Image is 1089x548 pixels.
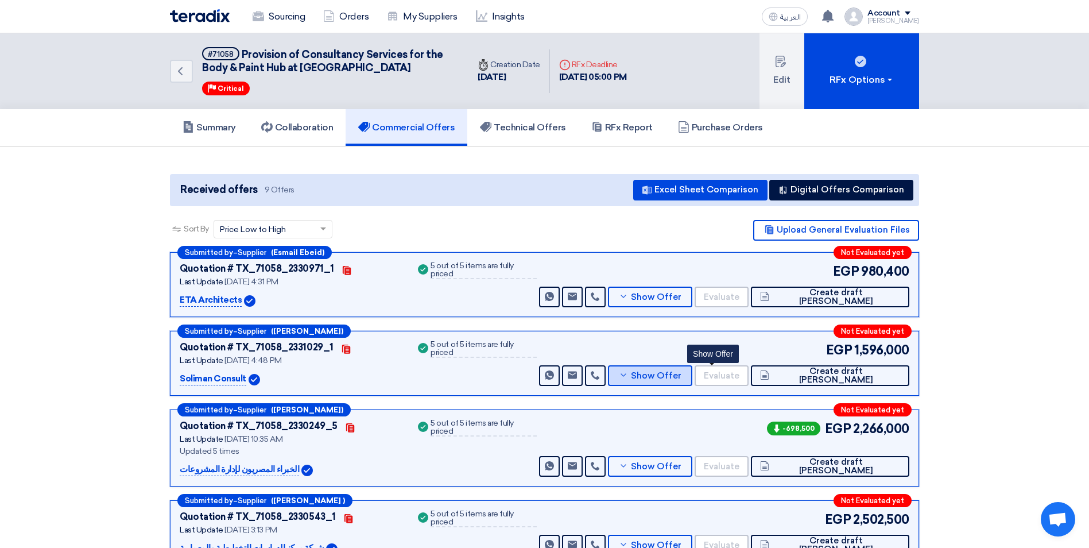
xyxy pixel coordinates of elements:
[825,419,851,438] span: EGP
[751,287,909,307] button: Create draft [PERSON_NAME]
[177,325,351,338] div: –
[559,59,627,71] div: RFx Deadline
[180,510,336,524] div: Quotation # TX_71058_2330543_1
[467,4,534,29] a: Insights
[704,372,739,380] span: Evaluate
[631,293,681,302] span: Show Offer
[695,365,749,386] button: Evaluate
[261,122,334,133] h5: Collaboration
[753,220,919,241] button: Upload General Evaluation Files
[180,341,334,354] div: Quotation # TX_71058_2331029_1
[183,122,236,133] h5: Summary
[704,293,739,302] span: Evaluate
[301,465,313,476] img: Verified Account
[271,327,343,335] b: ([PERSON_NAME])
[867,9,900,18] div: Account
[665,109,776,146] a: Purchase Orders
[825,510,851,529] span: EGP
[243,4,314,29] a: Sourcing
[804,33,919,109] button: RFx Options
[695,456,749,477] button: Evaluate
[772,288,900,306] span: Create draft [PERSON_NAME]
[608,456,692,477] button: Show Offer
[271,497,345,504] b: ([PERSON_NAME] )
[180,262,334,276] div: Quotation # TX_71058_2330971_1
[244,295,255,307] img: Verified Account
[867,18,919,24] div: [PERSON_NAME]
[841,249,904,256] span: Not Evaluated yet
[431,419,537,437] div: 5 out of 5 items are fully priced
[180,525,223,535] span: Last Update
[762,7,808,26] button: العربية
[177,403,351,416] div: –
[467,109,578,146] a: Technical Offers
[271,249,324,256] b: (Esmail Ebeid)
[378,4,466,29] a: My Suppliers
[431,510,537,527] div: 5 out of 5 items are fully priced
[184,223,209,235] span: Sort By
[861,262,909,281] span: 980,400
[265,184,294,195] span: 9 Offers
[431,341,537,358] div: 5 out of 5 items are fully priced
[202,48,443,74] span: Provision of Consultancy Services for the Body & Paint Hub at [GEOGRAPHIC_DATA]
[185,249,233,256] span: Submitted by
[358,122,455,133] h5: Commercial Offers
[844,7,863,26] img: profile_test.png
[854,341,909,360] span: 1,596,000
[180,419,338,433] div: Quotation # TX_71058_2330249_5
[238,249,266,256] span: Supplier
[180,277,223,287] span: Last Update
[177,246,332,259] div: –
[772,458,900,475] span: Create draft [PERSON_NAME]
[631,462,681,471] span: Show Offer
[631,372,681,380] span: Show Offer
[177,494,352,507] div: –
[591,122,653,133] h5: RFx Report
[833,262,859,281] span: EGP
[826,341,852,360] span: EGP
[608,365,692,386] button: Show Offer
[346,109,467,146] a: Commercial Offers
[853,510,909,529] span: 2,502,500
[238,327,266,335] span: Supplier
[780,13,801,21] span: العربية
[841,327,904,335] span: Not Evaluated yet
[249,109,346,146] a: Collaboration
[704,462,739,471] span: Evaluate
[180,463,299,477] p: الخبراء المصريون لإدارة المشروعات
[180,372,246,386] p: Soliman Consult
[224,434,282,444] span: [DATE] 10:35 AM
[271,406,343,414] b: ([PERSON_NAME])
[687,345,739,363] div: Show Offer
[170,109,249,146] a: Summary
[238,406,266,414] span: Supplier
[224,525,277,535] span: [DATE] 3:13 PM
[559,71,627,84] div: [DATE] 05:00 PM
[180,182,258,198] span: Received offers
[218,84,244,92] span: Critical
[224,277,278,287] span: [DATE] 4:31 PM
[180,445,402,457] div: Updated 5 times
[633,180,768,200] button: Excel Sheet Comparison
[170,9,230,22] img: Teradix logo
[751,365,909,386] button: Create draft [PERSON_NAME]
[180,294,242,307] p: ETA Architects
[238,497,266,504] span: Supplier
[224,356,281,365] span: [DATE] 4:48 PM
[180,434,223,444] span: Last Update
[853,419,909,438] span: 2,266,000
[478,71,540,84] div: [DATE]
[208,51,234,58] div: #71058
[695,287,749,307] button: Evaluate
[180,356,223,365] span: Last Update
[480,122,565,133] h5: Technical Offers
[608,287,692,307] button: Show Offer
[220,223,286,236] span: Price Low to High
[478,59,540,71] div: Creation Date
[431,262,537,279] div: 5 out of 5 items are fully priced
[759,33,804,109] button: Edit
[841,497,904,504] span: Not Evaluated yet
[772,367,900,384] span: Create draft [PERSON_NAME]
[751,456,909,477] button: Create draft [PERSON_NAME]
[579,109,665,146] a: RFx Report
